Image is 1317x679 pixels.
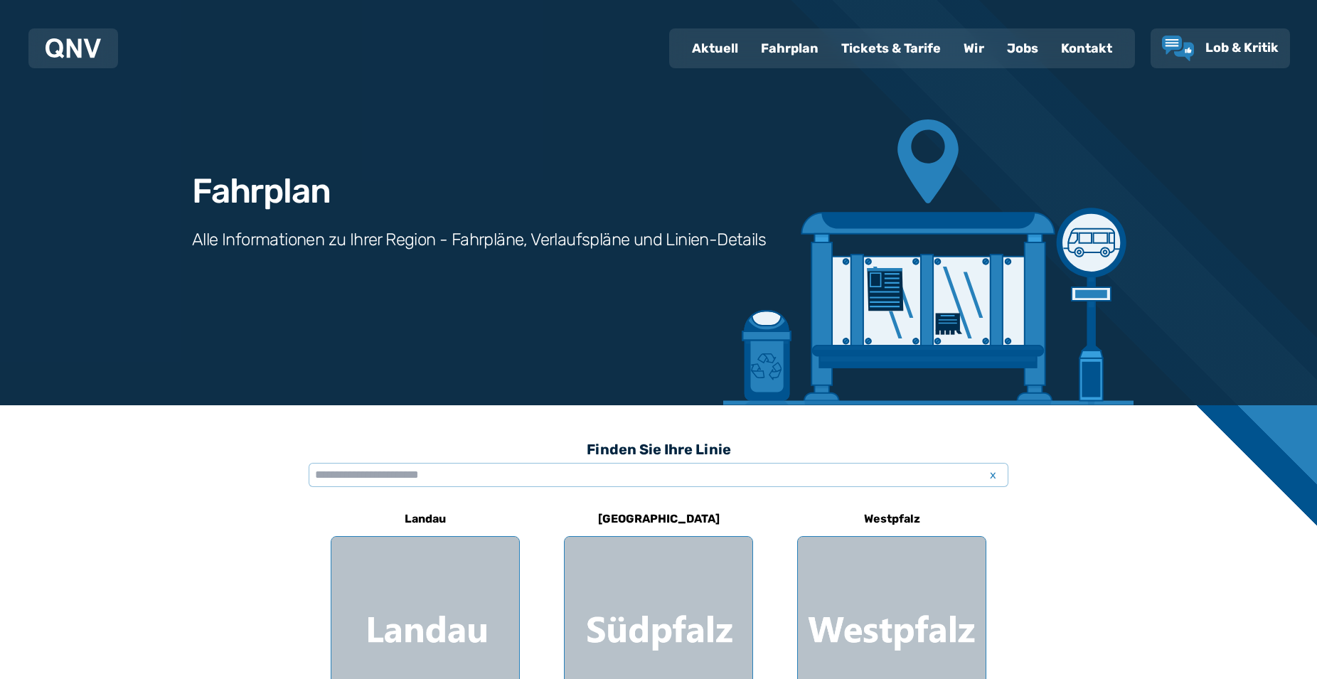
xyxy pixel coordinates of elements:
a: Lob & Kritik [1162,36,1279,61]
a: Tickets & Tarife [830,30,952,67]
a: Fahrplan [750,30,830,67]
h3: Alle Informationen zu Ihrer Region - Fahrpläne, Verlaufspläne und Linien-Details [192,228,766,251]
a: QNV Logo [46,34,101,63]
a: Aktuell [681,30,750,67]
h1: Fahrplan [192,174,330,208]
h3: Finden Sie Ihre Linie [309,434,1008,465]
img: QNV Logo [46,38,101,58]
h6: [GEOGRAPHIC_DATA] [592,508,725,530]
h6: Westpfalz [858,508,926,530]
h6: Landau [399,508,452,530]
a: Wir [952,30,996,67]
a: Jobs [996,30,1050,67]
span: Lob & Kritik [1205,40,1279,55]
a: Kontakt [1050,30,1124,67]
span: x [983,466,1003,483]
